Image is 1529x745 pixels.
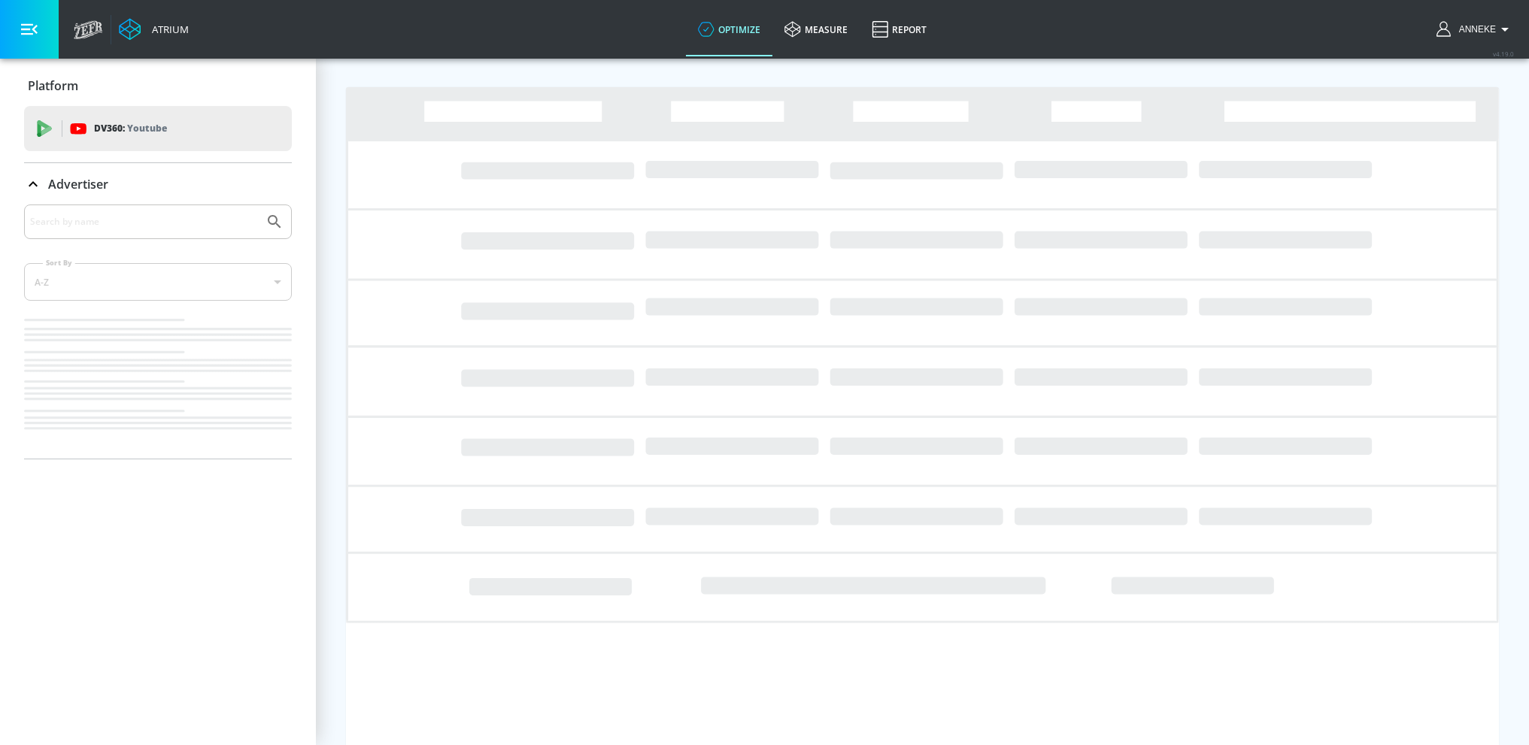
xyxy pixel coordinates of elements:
a: Atrium [119,18,189,41]
div: Atrium [146,23,189,36]
button: Anneke [1436,20,1514,38]
div: A-Z [24,263,292,301]
p: Platform [28,77,78,94]
div: Platform [24,65,292,107]
p: Advertiser [48,176,108,192]
p: DV360: [94,120,167,137]
span: login as: anneke.onwijn@mindshareworld.com [1453,24,1496,35]
span: v 4.19.0 [1493,50,1514,58]
a: measure [772,2,860,56]
nav: list of Advertiser [24,313,292,459]
input: Search by name [30,212,258,232]
div: DV360: Youtube [24,106,292,151]
a: Report [860,2,939,56]
label: Sort By [43,258,75,268]
div: Advertiser [24,163,292,205]
p: Youtube [127,120,167,136]
a: optimize [686,2,772,56]
div: Advertiser [24,204,292,459]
